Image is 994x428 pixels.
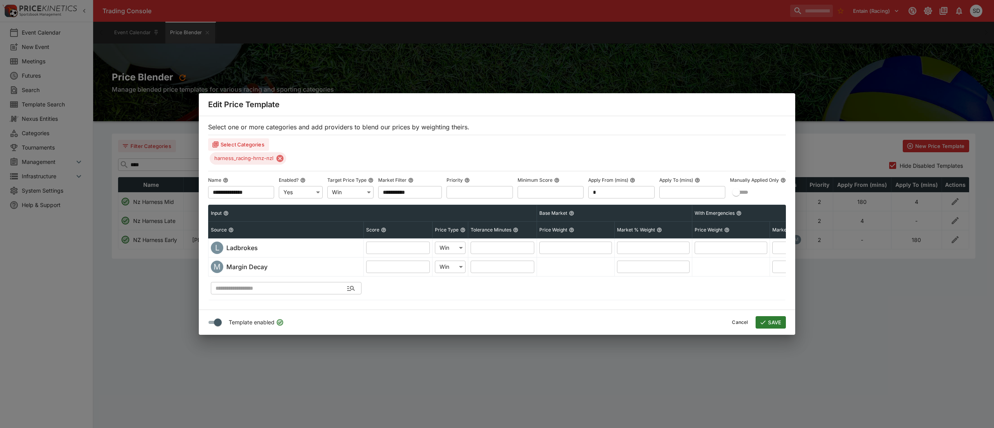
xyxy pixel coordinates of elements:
[617,226,655,233] p: Market % Weight
[657,227,662,233] button: Market % Weight
[539,226,567,233] p: Price Weight
[513,227,518,233] button: Tolerance Minutes
[772,226,810,233] p: Market % Weight
[518,177,553,183] p: Minimum Score
[378,177,407,183] p: Market Filter
[471,226,511,233] p: Tolerance Minutes
[208,205,876,300] table: sticky simple table
[211,242,223,254] div: ladbrokes
[780,177,786,183] button: Manually Applied Only
[211,210,222,216] p: Input
[736,211,742,216] button: With Emergencies
[211,261,223,273] div: margin_decay
[223,211,229,216] button: Input
[724,227,730,233] button: Price Weight
[226,262,268,271] h6: Margin Decay
[659,177,693,183] p: Apply To (mins)
[210,155,278,162] span: harness_racing-hrnz-nzl
[464,177,470,183] button: Priority
[630,177,635,183] button: Apply From (mins)
[211,226,227,233] p: Source
[695,210,735,216] p: With Emergencies
[756,316,786,329] button: SAVE
[695,177,700,183] button: Apply To (mins)
[208,138,269,151] button: Select Categories
[730,177,779,183] p: Manually Applied Only
[229,318,275,327] span: Template enabled
[569,227,574,233] button: Price Weight
[223,177,228,183] button: Name
[210,152,286,165] div: harness_racing-hrnz-nzl
[279,177,299,183] p: Enabled?
[300,177,306,183] button: Enabled?
[368,177,374,183] button: Target Price Type
[588,177,628,183] p: Apply From (mins)
[460,227,466,233] button: Price Type
[228,227,234,233] button: Source
[408,177,414,183] button: Market Filter
[208,123,469,131] span: Select one or more categories and add providers to blend our prices by weighting theirs.
[279,186,323,198] div: Yes
[327,177,367,183] p: Target Price Type
[327,186,374,198] div: Win
[695,226,723,233] p: Price Weight
[569,211,574,216] button: Base Market
[554,177,560,183] button: Minimum Score
[435,242,466,254] div: Win
[366,226,379,233] p: Score
[199,93,795,116] div: Edit Price Template
[447,177,463,183] p: Priority
[435,226,459,233] p: Price Type
[208,177,221,183] p: Name
[344,281,358,295] button: Open
[435,261,466,273] div: Win
[381,227,386,233] button: Score
[539,210,567,216] p: Base Market
[226,243,258,252] h6: Ladbrokes
[727,316,752,329] button: Cancel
